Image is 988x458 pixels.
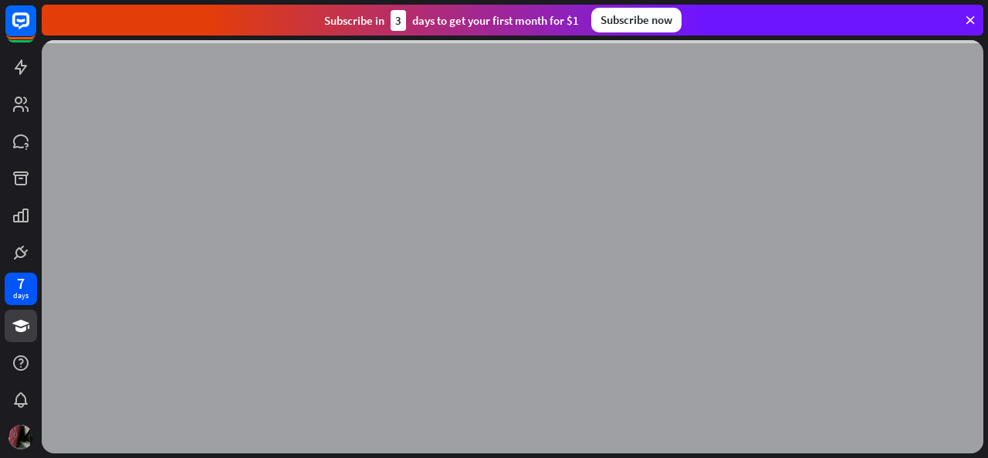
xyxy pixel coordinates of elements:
a: 7 days [5,273,37,305]
div: 7 [17,276,25,290]
div: Subscribe in days to get your first month for $1 [324,10,579,31]
div: 3 [391,10,406,31]
div: days [13,290,29,301]
div: Subscribe now [591,8,682,32]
